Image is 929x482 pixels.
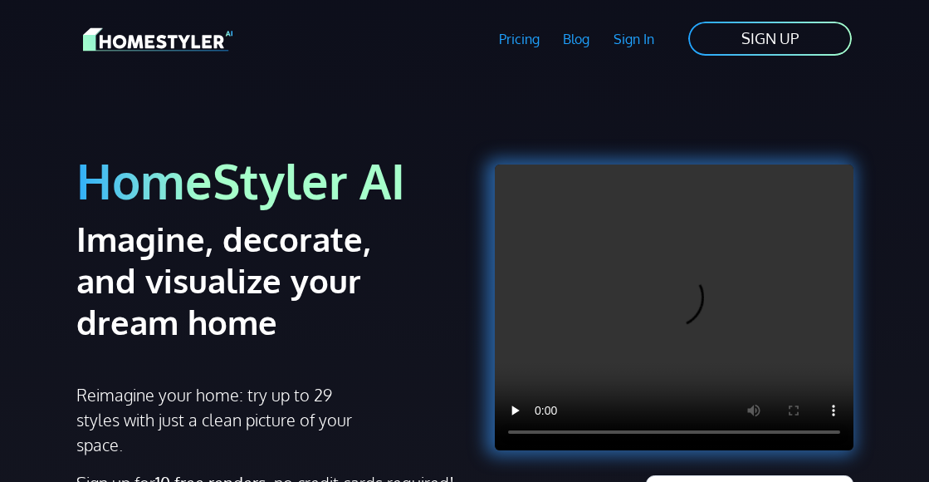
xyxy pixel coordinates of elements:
[602,20,667,58] a: Sign In
[76,151,455,211] h1: HomeStyler AI
[487,20,551,58] a: Pricing
[687,20,853,57] a: SIGN UP
[551,20,602,58] a: Blog
[76,218,379,342] h2: Imagine, decorate, and visualize your dream home
[83,25,232,54] img: HomeStyler AI logo
[76,382,360,457] p: Reimagine your home: try up to 29 styles with just a clean picture of your space.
